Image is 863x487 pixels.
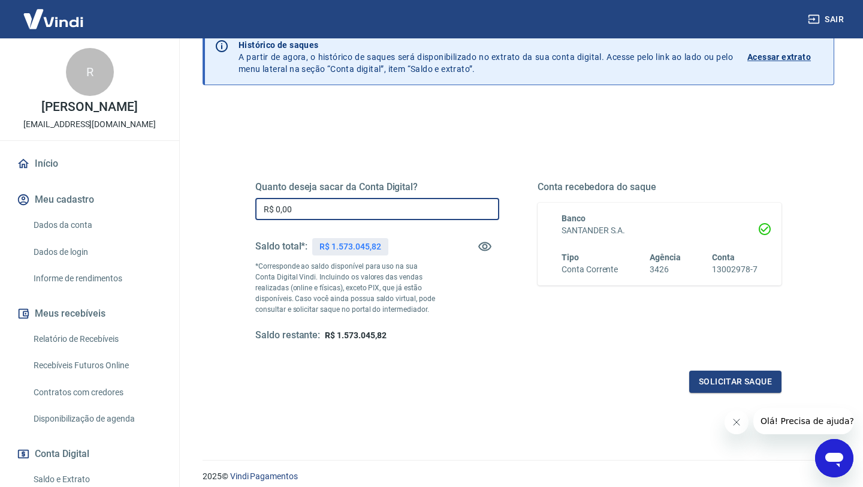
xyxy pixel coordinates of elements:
[29,407,165,431] a: Disponibilização de agenda
[689,371,781,393] button: Solicitar saque
[538,181,781,193] h5: Conta recebedora do saque
[14,441,165,467] button: Conta Digital
[7,8,101,18] span: Olá! Precisa de ajuda?
[753,408,853,434] iframe: Mensagem da empresa
[255,261,438,315] p: *Corresponde ao saldo disponível para uso na sua Conta Digital Vindi. Incluindo os valores das ve...
[29,266,165,291] a: Informe de rendimentos
[203,470,834,483] p: 2025 ©
[815,439,853,477] iframe: Botão para abrir a janela de mensagens
[29,353,165,378] a: Recebíveis Futuros Online
[14,151,165,177] a: Início
[650,252,681,262] span: Agência
[747,39,824,75] a: Acessar extrato
[29,380,165,405] a: Contratos com credores
[14,300,165,327] button: Meus recebíveis
[319,241,381,253] p: R$ 1.573.045,82
[562,214,586,223] span: Banco
[255,329,320,342] h5: Saldo restante:
[14,1,92,37] img: Vindi
[725,410,749,434] iframe: Fechar mensagem
[230,471,298,481] a: Vindi Pagamentos
[562,263,618,276] h6: Conta Corrente
[29,213,165,238] a: Dados da conta
[562,252,579,262] span: Tipo
[712,252,735,262] span: Conta
[239,39,733,51] p: Histórico de saques
[650,263,681,276] h6: 3426
[23,118,156,131] p: [EMAIL_ADDRESS][DOMAIN_NAME]
[29,327,165,351] a: Relatório de Recebíveis
[325,330,386,340] span: R$ 1.573.045,82
[712,263,758,276] h6: 13002978-7
[41,101,137,113] p: [PERSON_NAME]
[255,181,499,193] h5: Quanto deseja sacar da Conta Digital?
[14,187,165,213] button: Meu cadastro
[562,224,758,237] h6: SANTANDER S.A.
[255,241,307,252] h5: Saldo total*:
[66,48,114,96] div: R
[805,8,849,31] button: Sair
[29,240,165,264] a: Dados de login
[747,51,811,63] p: Acessar extrato
[239,39,733,75] p: A partir de agora, o histórico de saques será disponibilizado no extrato da sua conta digital. Ac...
